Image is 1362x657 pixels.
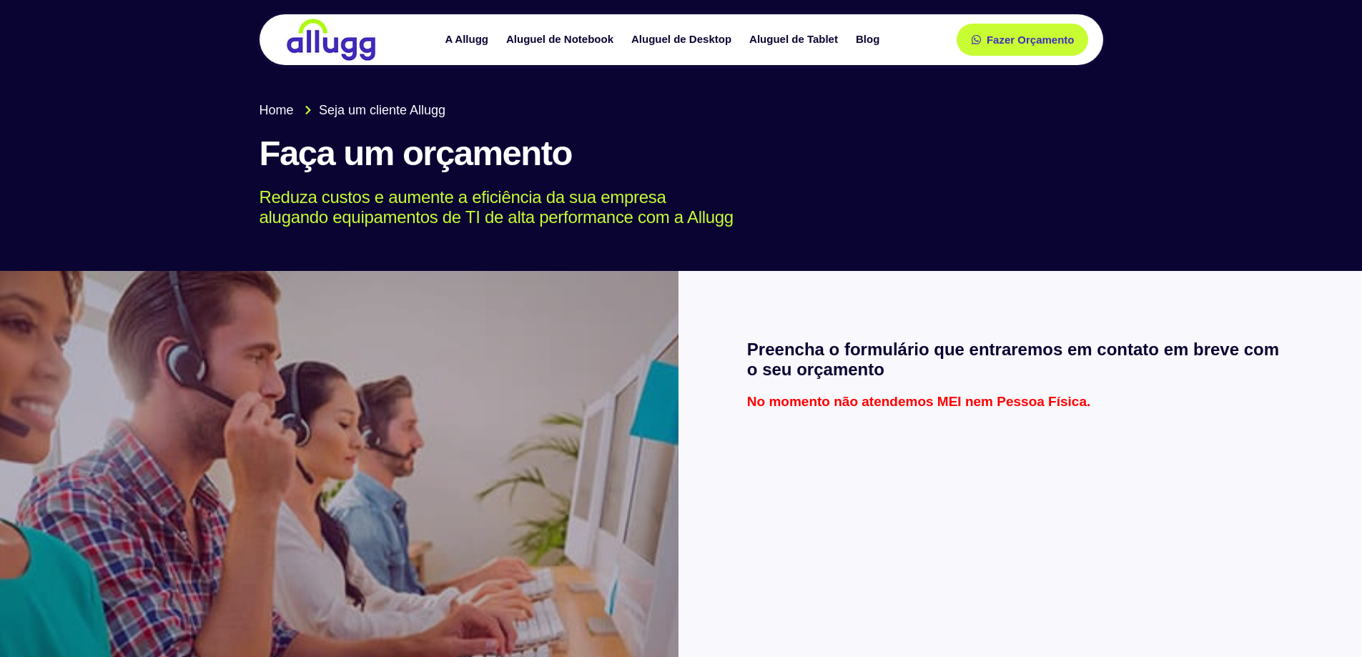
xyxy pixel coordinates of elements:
a: Aluguel de Tablet [742,27,849,52]
p: No momento não atendemos MEI nem Pessoa Física. [747,395,1293,408]
a: Aluguel de Notebook [499,27,624,52]
a: Fazer Orçamento [957,24,1089,56]
a: Blog [849,27,890,52]
span: Seja um cliente Allugg [315,101,445,120]
a: Aluguel de Desktop [624,27,742,52]
h1: Faça um orçamento [260,134,1103,173]
a: A Allugg [438,27,499,52]
span: Home [260,101,294,120]
p: Reduza custos e aumente a eficiência da sua empresa alugando equipamentos de TI de alta performan... [260,187,1082,229]
span: Fazer Orçamento [987,34,1075,45]
img: locação de TI é Allugg [285,18,377,61]
h2: Preencha o formulário que entraremos em contato em breve com o seu orçamento [747,340,1293,381]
